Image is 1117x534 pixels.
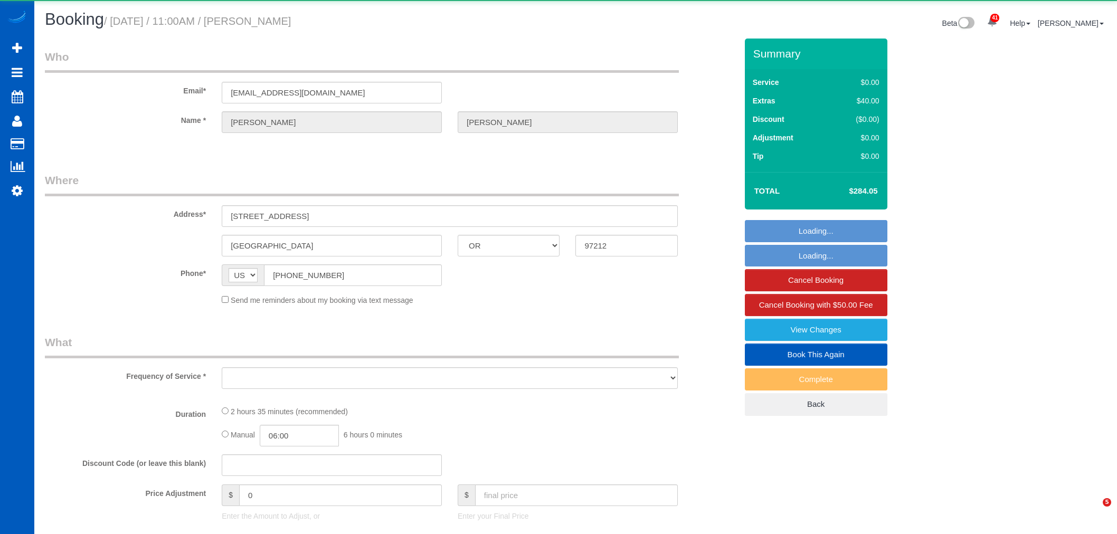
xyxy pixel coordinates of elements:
label: Service [753,77,779,88]
p: Enter your Final Price [458,511,678,521]
span: $ [222,484,239,506]
a: [PERSON_NAME] [1038,19,1104,27]
div: $0.00 [834,151,879,161]
legend: Who [45,49,679,73]
a: 41 [982,11,1002,34]
input: City* [222,235,442,256]
input: First Name* [222,111,442,133]
input: Last Name* [458,111,678,133]
p: Enter the Amount to Adjust, or [222,511,442,521]
input: final price [475,484,678,506]
a: Help [1010,19,1030,27]
label: Extras [753,96,775,106]
a: Cancel Booking [745,269,887,291]
span: Cancel Booking with $50.00 Fee [759,300,873,309]
label: Duration [37,405,214,419]
label: Address* [37,205,214,220]
h3: Summary [753,47,882,60]
h4: $284.05 [817,187,877,196]
label: Tip [753,151,764,161]
span: $ [458,484,475,506]
div: $40.00 [834,96,879,106]
img: New interface [957,17,974,31]
img: Automaid Logo [6,11,27,25]
label: Email* [37,82,214,96]
a: Back [745,393,887,415]
legend: Where [45,173,679,196]
span: 6 hours 0 minutes [344,431,402,439]
span: Manual [231,431,255,439]
label: Name * [37,111,214,126]
div: $0.00 [834,77,879,88]
label: Price Adjustment [37,484,214,499]
input: Phone* [264,264,442,286]
span: Send me reminders about my booking via text message [231,296,413,304]
label: Discount [753,114,784,125]
label: Adjustment [753,132,793,143]
strong: Total [754,186,780,195]
label: Frequency of Service * [37,367,214,382]
iframe: Intercom live chat [1081,498,1106,523]
small: / [DATE] / 11:00AM / [PERSON_NAME] [104,15,291,27]
span: 41 [990,14,999,22]
div: ($0.00) [834,114,879,125]
a: Cancel Booking with $50.00 Fee [745,294,887,316]
legend: What [45,335,679,358]
a: Book This Again [745,344,887,366]
label: Phone* [37,264,214,279]
label: Discount Code (or leave this blank) [37,454,214,469]
input: Zip Code* [575,235,677,256]
div: $0.00 [834,132,879,143]
span: 5 [1103,498,1111,507]
span: Booking [45,10,104,28]
a: Beta [942,19,975,27]
a: View Changes [745,319,887,341]
input: Email* [222,82,442,103]
span: 2 hours 35 minutes (recommended) [231,407,348,416]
